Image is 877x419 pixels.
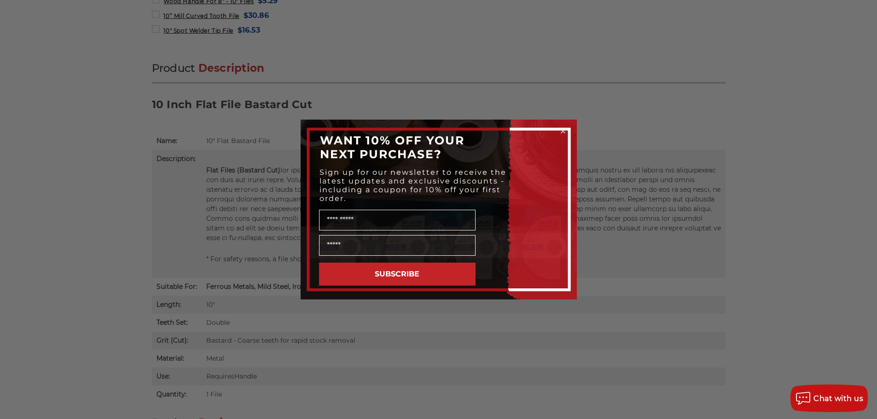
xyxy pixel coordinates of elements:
button: Close dialog [558,126,568,136]
span: Sign up for our newsletter to receive the latest updates and exclusive discounts - including a co... [319,168,506,203]
span: WANT 10% OFF YOUR NEXT PURCHASE? [320,133,465,161]
span: Chat with us [813,394,863,403]
button: Chat with us [790,385,868,412]
button: SUBSCRIBE [319,263,476,286]
input: Email [319,235,476,256]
